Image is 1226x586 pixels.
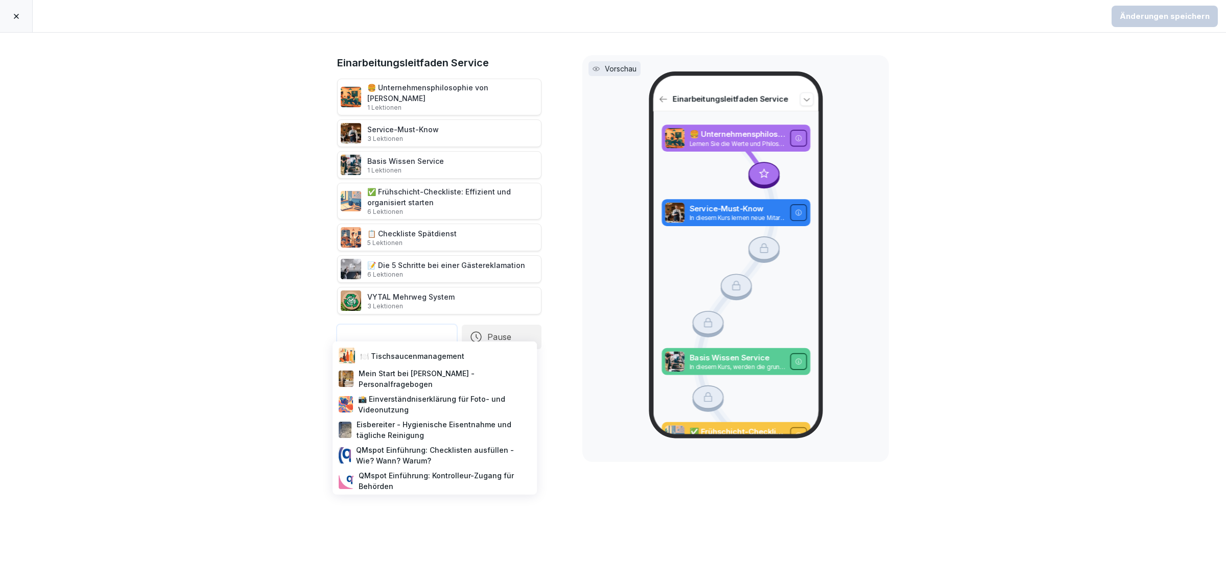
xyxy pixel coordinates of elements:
[337,183,541,219] div: ✅ Frühschicht-Checkliste: Effizient und organisiert starten6 Lektionen
[341,123,361,143] img: kpon4nh320e9lf5mryu3zflh.png
[689,129,785,140] p: 🍔 Unternehmensphilosophie von [PERSON_NAME]
[367,260,525,279] div: 📝 Die 5 Schritte bei einer Gästereklamation
[337,255,541,283] div: 📝 Die 5 Schritte bei einer Gästereklamation6 Lektionen
[367,228,457,247] div: 📋 Checkliste Spätdienst
[689,427,785,437] p: ✅ Frühschicht-Checkliste: Effizient und organisiert starten
[341,227,361,248] img: l2h2shijmtm51cczhw7odq98.png
[337,443,533,468] div: QMspot Einführung: Checklisten ausfüllen - Wie? Wann? Warum?
[367,271,525,279] p: 6 Lektionen
[337,119,541,147] div: Service-Must-Know3 Lektionen
[689,363,785,371] p: In diesem Kurs, werden die grundliegenden Infos abgefragt oder vermittelt, die zum Start im Servi...
[1112,6,1218,27] button: Änderungen speichern
[367,239,457,247] p: 5 Lektionen
[341,87,361,107] img: piso4cs045sdgh18p3b5ocgn.png
[367,82,538,112] div: 🍔 Unternehmensphilosophie von [PERSON_NAME]
[337,392,533,417] div: 📸 Einverständniserklärung für Foto- und Videonutzung
[689,214,785,222] p: In diesem Kurs lernen neue Mitarbeiter die wichtigsten Grundlagen und Standards für den Service b...
[665,351,684,372] img: q0jl4bd5xju9p4hrjzcacmjx.png
[337,468,533,494] div: QMspot Einführung: Kontrolleur-Zugang für Behörden
[689,140,785,148] p: Lernen Sie die Werte und Philosophie von [PERSON_NAME] kennen: Regionalität, Nachhaltigkeit, sozi...
[337,494,533,514] div: IT-Sicherheitsrichtlinien
[341,155,361,175] img: q0jl4bd5xju9p4hrjzcacmjx.png
[665,426,684,446] img: kv1piqrsvckxew6wyil21tmn.png
[665,128,684,149] img: piso4cs045sdgh18p3b5ocgn.png
[1120,11,1210,22] div: Änderungen speichern
[367,302,455,310] p: 3 Lektionen
[367,291,455,310] div: VYTAL Mehrweg System
[337,55,541,70] h1: Einarbeitungsleitfaden Service
[367,124,439,143] div: Service-Must-Know
[341,191,361,211] img: kv1piqrsvckxew6wyil21tmn.png
[341,290,361,311] img: u8i1ib0ilql3mlm87z8b5j3m.png
[672,94,795,105] p: Einarbeitungsleitfaden Service
[605,63,636,74] p: Vorschau
[367,186,538,216] div: ✅ Frühschicht-Checkliste: Effizient und organisiert starten
[337,79,541,115] div: 🍔 Unternehmensphilosophie von [PERSON_NAME]1 Lektionen
[689,204,785,214] p: Service-Must-Know
[337,151,541,179] div: Basis Wissen Service1 Lektionen
[337,366,533,392] div: Mein Start bei [PERSON_NAME] - Personalfragebogen
[462,325,541,349] button: Pause
[337,417,533,443] div: Eisbereiter - Hygienische Eisentnahme und tägliche Reinigung
[665,203,684,223] img: kpon4nh320e9lf5mryu3zflh.png
[367,156,444,175] div: Basis Wissen Service
[337,224,541,251] div: 📋 Checkliste Spätdienst5 Lektionen
[367,208,538,216] p: 6 Lektionen
[367,166,444,175] p: 1 Lektionen
[367,104,538,112] p: 1 Lektionen
[689,352,785,363] p: Basis Wissen Service
[337,287,541,314] div: VYTAL Mehrweg System3 Lektionen
[337,346,533,366] div: 🍽️ Tischsaucenmanagement
[367,135,439,143] p: 3 Lektionen
[341,259,361,279] img: oxsac4sd6q4ntjxav4mftrwt.png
